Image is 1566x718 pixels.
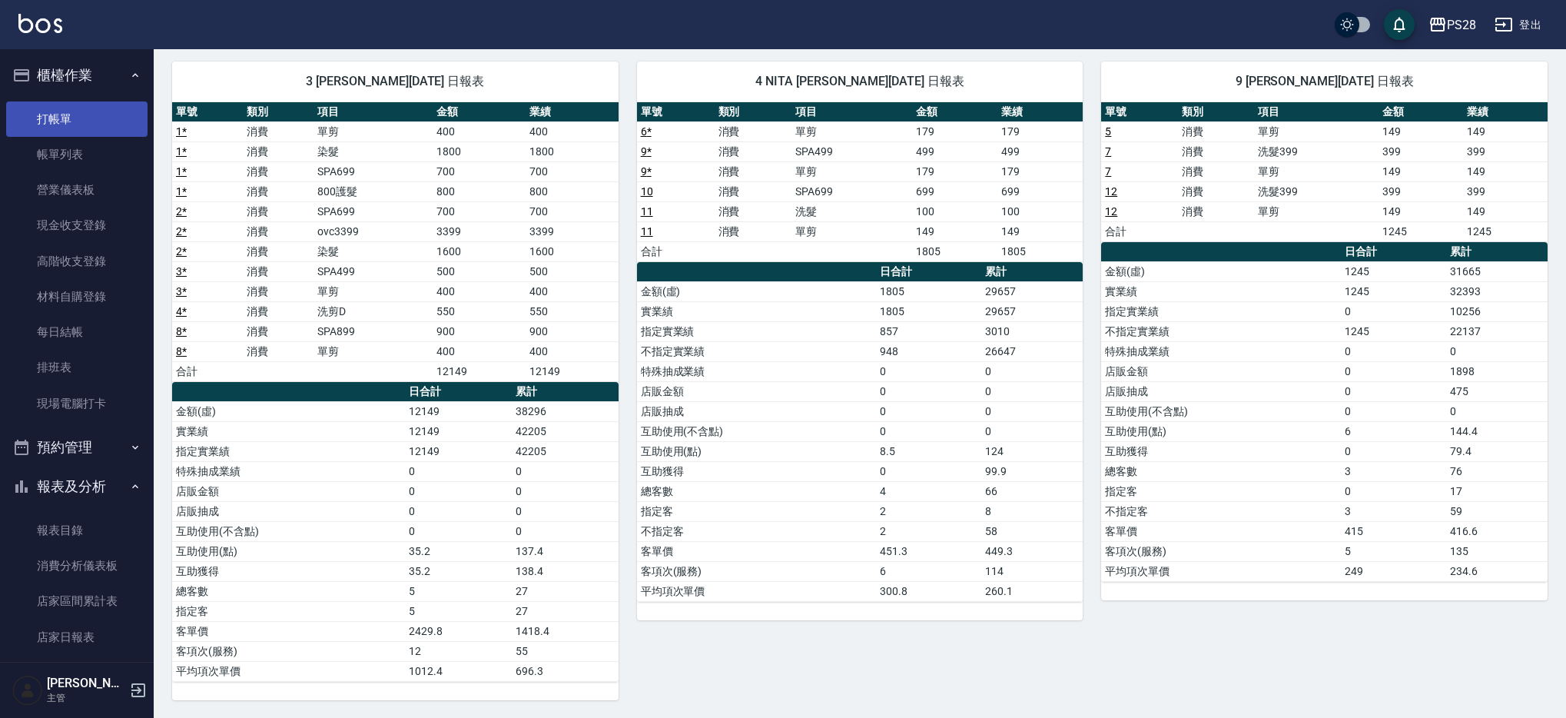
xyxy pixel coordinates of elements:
th: 業績 [1463,102,1548,122]
td: 2 [876,501,981,521]
td: 2 [876,521,981,541]
td: 0 [405,461,512,481]
td: 0 [1341,341,1446,361]
td: 指定客 [172,601,405,621]
td: 消費 [243,181,314,201]
td: 400 [526,121,619,141]
a: 現場電腦打卡 [6,386,148,421]
td: 32393 [1446,281,1548,301]
td: 300.8 [876,581,981,601]
td: 8 [981,501,1083,521]
td: 單剪 [1254,121,1379,141]
td: 消費 [243,141,314,161]
table: a dense table [172,382,619,682]
td: 1805 [876,301,981,321]
td: 400 [526,341,619,361]
td: 特殊抽成業績 [637,361,876,381]
td: 800護髮 [314,181,433,201]
td: 800 [526,181,619,201]
td: 合計 [1101,221,1178,241]
td: 0 [512,521,619,541]
p: 主管 [47,691,125,705]
td: 22137 [1446,321,1548,341]
td: 消費 [243,281,314,301]
td: 消費 [1178,201,1255,221]
td: 700 [433,161,526,181]
td: SPA899 [314,321,433,341]
td: 5 [405,581,512,601]
th: 類別 [1178,102,1255,122]
button: 櫃檯作業 [6,55,148,95]
td: 特殊抽成業績 [172,461,405,481]
table: a dense table [637,102,1083,262]
td: 0 [876,381,981,401]
td: 0 [405,481,512,501]
td: 0 [512,501,619,521]
td: 0 [876,401,981,421]
td: 不指定實業績 [1101,321,1340,341]
a: 打帳單 [6,101,148,137]
td: 消費 [715,201,792,221]
td: 699 [997,181,1083,201]
th: 業績 [526,102,619,122]
td: 260.1 [981,581,1083,601]
span: 9 [PERSON_NAME][DATE] 日報表 [1120,74,1529,89]
td: 單剪 [791,121,911,141]
td: 76 [1446,461,1548,481]
td: 948 [876,341,981,361]
td: 135 [1446,541,1548,561]
td: 12149 [433,361,526,381]
table: a dense table [1101,102,1548,242]
td: 26647 [981,341,1083,361]
td: ovc3399 [314,221,433,241]
td: 不指定實業績 [637,341,876,361]
td: 149 [1463,121,1548,141]
td: 6 [876,561,981,581]
td: 消費 [243,161,314,181]
td: 互助使用(不含點) [637,421,876,441]
td: 0 [1341,301,1446,321]
td: 6 [1341,421,1446,441]
button: PS28 [1422,9,1482,41]
th: 日合計 [405,382,512,402]
th: 類別 [243,102,314,122]
td: 1805 [997,241,1083,261]
td: 消費 [243,321,314,341]
td: 475 [1446,381,1548,401]
td: 42205 [512,441,619,461]
td: 12149 [405,401,512,421]
td: 消費 [1178,161,1255,181]
td: 0 [1446,401,1548,421]
td: 0 [512,481,619,501]
td: 實業績 [1101,281,1340,301]
td: 金額(虛) [1101,261,1340,281]
td: 12149 [405,421,512,441]
a: 5 [1105,125,1111,138]
td: 實業績 [637,301,876,321]
td: 12149 [405,441,512,461]
td: 249 [1341,561,1446,581]
td: 消費 [243,301,314,321]
td: 0 [1341,481,1446,501]
td: 金額(虛) [637,281,876,301]
a: 11 [641,205,653,218]
td: 指定客 [1101,481,1340,501]
td: SPA499 [314,261,433,281]
td: 55 [512,641,619,661]
th: 日合計 [1341,242,1446,262]
td: 0 [876,361,981,381]
td: 138.4 [512,561,619,581]
a: 帳單列表 [6,137,148,172]
td: 客項次(服務) [172,641,405,661]
td: 1418.4 [512,621,619,641]
table: a dense table [172,102,619,382]
td: 互助獲得 [637,461,876,481]
td: 1245 [1379,221,1463,241]
td: 550 [526,301,619,321]
td: 27 [512,601,619,621]
td: 消費 [243,241,314,261]
td: 700 [526,201,619,221]
td: 客項次(服務) [637,561,876,581]
td: 指定客 [637,501,876,521]
td: 35.2 [405,541,512,561]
